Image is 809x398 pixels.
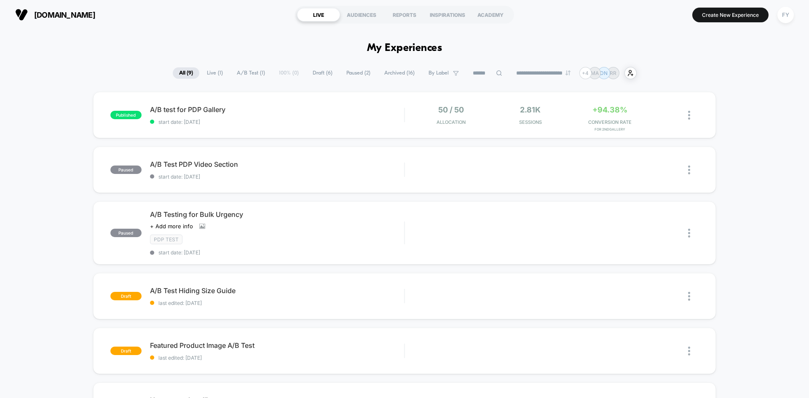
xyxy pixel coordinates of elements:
div: + 4 [579,67,592,79]
span: paused [110,229,142,237]
span: start date: [DATE] [150,249,404,256]
p: MA [591,70,599,76]
span: draft [110,292,142,300]
div: LIVE [297,8,340,21]
span: By Label [429,70,449,76]
p: RR [610,70,616,76]
span: [DOMAIN_NAME] [34,11,95,19]
span: published [110,111,142,119]
img: close [688,229,690,238]
img: close [688,111,690,120]
span: A/B Testing for Bulk Urgency [150,210,404,219]
span: Sessions [493,119,568,125]
div: REPORTS [383,8,426,21]
span: PDP Test [150,235,182,244]
span: A/B Test Hiding Size Guide [150,286,404,295]
span: paused [110,166,142,174]
span: for 2ndGallery [572,127,648,131]
h1: My Experiences [367,42,442,54]
div: ACADEMY [469,8,512,21]
span: Draft ( 6 ) [306,67,339,79]
img: end [565,70,571,75]
span: Paused ( 2 ) [340,67,377,79]
span: All ( 9 ) [173,67,199,79]
span: Archived ( 16 ) [378,67,421,79]
button: FY [775,6,796,24]
p: DN [600,70,608,76]
span: A/B Test ( 1 ) [230,67,271,79]
span: A/B test for PDP Gallery [150,105,404,114]
span: +94.38% [592,105,627,114]
span: 2.81k [520,105,541,114]
span: start date: [DATE] [150,174,404,180]
button: [DOMAIN_NAME] [13,8,98,21]
div: AUDIENCES [340,8,383,21]
button: Create New Experience [692,8,769,22]
span: A/B Test PDP Video Section [150,160,404,168]
span: Live ( 1 ) [201,67,229,79]
span: Featured Product Image A/B Test [150,341,404,350]
span: 50 / 50 [438,105,464,114]
img: Visually logo [15,8,28,21]
span: CONVERSION RATE [572,119,648,125]
div: FY [777,7,794,23]
img: close [688,166,690,174]
img: close [688,292,690,301]
span: last edited: [DATE] [150,300,404,306]
span: start date: [DATE] [150,119,404,125]
span: + Add more info [150,223,193,230]
span: draft [110,347,142,355]
div: INSPIRATIONS [426,8,469,21]
span: Allocation [437,119,466,125]
img: close [688,347,690,355]
span: last edited: [DATE] [150,355,404,361]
